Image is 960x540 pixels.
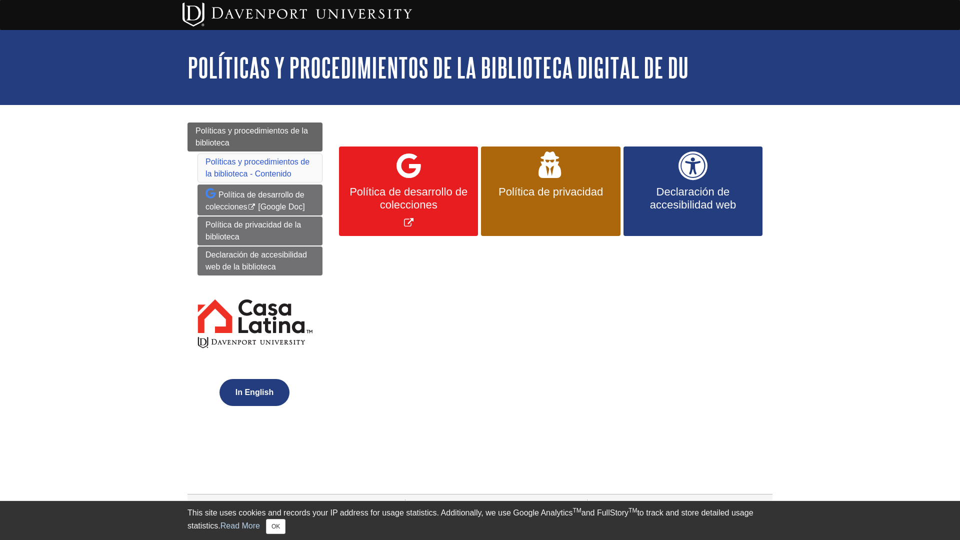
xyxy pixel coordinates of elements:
sup: TM [628,507,637,514]
a: In English [217,388,292,396]
img: Davenport University [182,2,412,26]
span: Política de desarrollo de colecciones [346,185,470,211]
sup: TM [572,507,581,514]
div: This site uses cookies and records your IP address for usage statistics. Additionally, we use Goo... [187,507,772,534]
a: Políticas y procedimientos de la biblioteca - Contenido [205,157,309,178]
a: Read More [220,521,260,530]
a: Declaración de accesibilidad web de la biblioteca [197,246,322,275]
div: Guide Pages [187,122,322,423]
a: Declaración de accesibilidad web [623,146,762,236]
i: This link opens in a new window [247,204,256,210]
a: Políticas y procedimientos de la biblioteca [187,122,322,151]
a: Política de privacidad de la biblioteca [197,216,322,245]
span: Declaración de accesibilidad web [631,185,755,211]
span: Política de privacidad [488,185,612,198]
a: Política de privacidad [481,146,620,236]
h1: Políticas y procedimientos de la biblioteca digital de DU [187,52,772,82]
button: Close [266,519,285,534]
button: In English [219,379,289,406]
span: Políticas y procedimientos de la biblioteca [195,126,308,147]
a: Link opens in new window [339,146,478,236]
a: Política de desarrollo de colecciones [197,184,322,215]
